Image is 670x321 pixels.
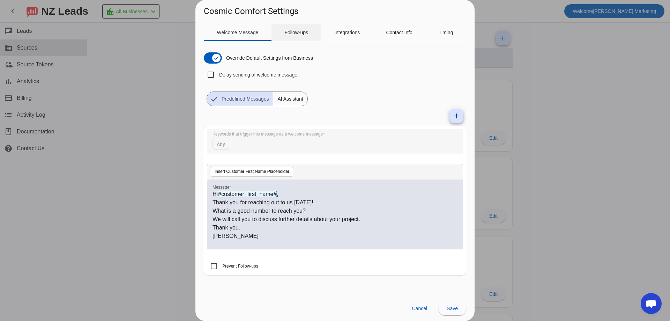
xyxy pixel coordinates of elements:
button: Cancel [406,301,433,315]
div: Open chat [641,293,662,314]
span: Predefined Messages [217,92,273,106]
button: Insert Customer First Name Placeholder [211,167,293,177]
label: Delay sending of welcome message [218,71,297,78]
span: Integrations [334,30,360,35]
mat-icon: add [452,112,461,120]
span: Cancel [412,306,427,311]
span: Timing [439,30,453,35]
h1: Cosmic Comfort Settings [204,6,298,17]
span: Follow-ups [284,30,308,35]
p: We will call you to discuss further details about your project. [213,215,457,224]
mat-label: Keywords that trigger this message as a welcome message [213,132,323,137]
span: Welcome Message [217,30,259,35]
p: Thank you. [213,224,457,232]
span: Contact Info [386,30,412,35]
span: AI Assistant [273,92,307,106]
span: #customer_first_name# [218,191,277,197]
label: Override Default Settings from Business [225,54,313,61]
button: Save [438,301,466,315]
p: Hi , [213,190,457,198]
p: What is a good number to reach you? [213,207,457,215]
span: Save [447,306,458,311]
label: Prevent Follow-ups [221,263,258,270]
p: Thank you for reaching out to us [DATE]! [213,198,457,207]
p: [PERSON_NAME] [213,232,457,240]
